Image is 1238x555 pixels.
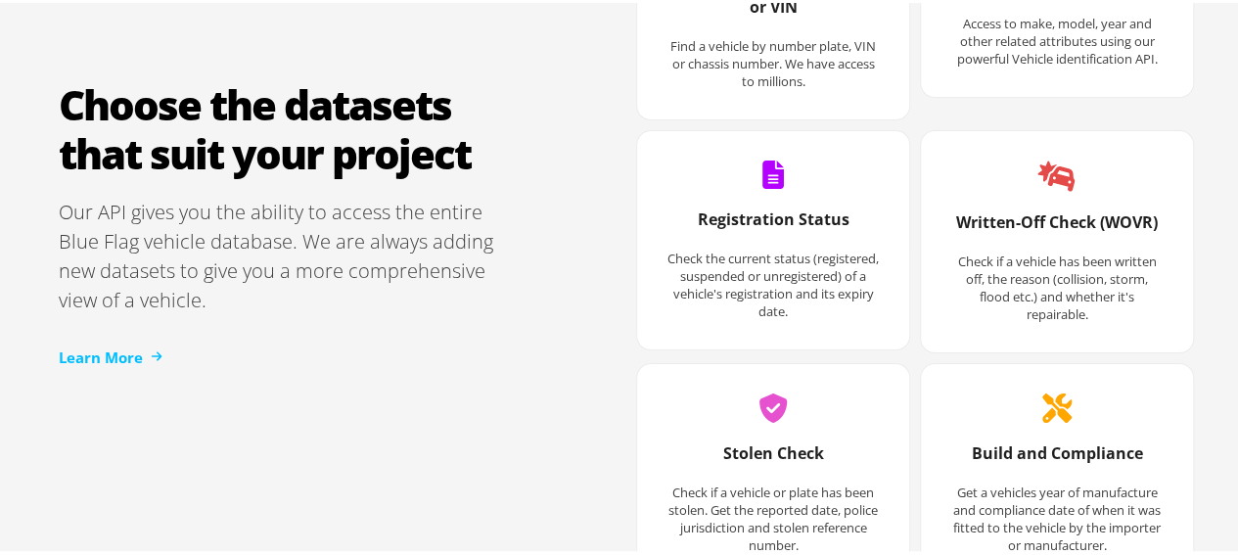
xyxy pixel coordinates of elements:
[950,439,1164,481] h3: Build and Compliance
[59,195,509,312] p: Our API gives you the ability to access the entire Blue Flag vehicle database. We are always addi...
[666,481,880,551] p: Check if a vehicle or plate has been stolen. Get the reported date, police jurisdiction and stole...
[950,12,1164,65] p: Access to make, model, year and other related attributes using our powerful Vehicle identificatio...
[666,206,880,247] h3: Registration Status
[950,250,1164,320] p: Check if a vehicle has been written off, the reason (collision, storm, flood etc.) and whether it...
[59,77,509,175] h2: Choose the datasets that suit your project
[950,208,1164,250] h3: Written-Off Check (WOVR)
[666,247,880,317] p: Check the current status (registered, suspended or unregistered) of a vehicle's registration and ...
[666,439,880,481] h3: Stolen Check
[950,481,1164,551] p: Get a vehicles year of manufacture and compliance date of when it was fitted to the vehicle by th...
[59,344,162,366] a: Learn More
[666,34,880,87] p: Find a vehicle by number plate, VIN or chassis number. We have access to millions.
